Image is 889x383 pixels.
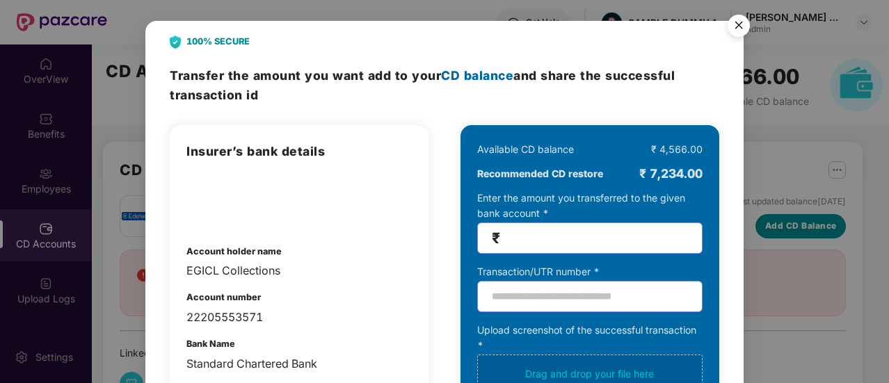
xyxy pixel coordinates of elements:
[477,264,703,279] div: Transaction/UTR number *
[492,230,500,246] span: ₹
[186,262,412,279] div: EGICL Collections
[305,68,513,83] span: you want add to your
[186,309,412,326] div: 22205553571
[441,68,513,83] span: CD balance
[719,8,757,45] button: Close
[170,66,719,104] h3: Transfer the amount and share the successful transaction id
[186,355,412,373] div: Standard Chartered Bank
[639,164,703,184] div: ₹ 7,234.00
[719,8,758,47] img: svg+xml;base64,PHN2ZyB4bWxucz0iaHR0cDovL3d3dy53My5vcmcvMjAwMC9zdmciIHdpZHRoPSI1NiIgaGVpZ2h0PSI1Ni...
[186,246,282,256] b: Account holder name
[477,166,603,181] b: Recommended CD restore
[186,292,261,302] b: Account number
[186,175,259,224] img: onboarding
[186,339,235,349] b: Bank Name
[651,142,703,157] div: ₹ 4,566.00
[170,35,181,49] img: svg+xml;base64,PHN2ZyB4bWxucz0iaHR0cDovL3d3dy53My5vcmcvMjAwMC9zdmciIHdpZHRoPSIyNCIgaGVpZ2h0PSIyOC...
[477,142,574,157] div: Available CD balance
[186,142,412,161] h3: Insurer’s bank details
[477,190,703,254] div: Enter the amount you transferred to the given bank account *
[186,35,250,49] b: 100% SECURE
